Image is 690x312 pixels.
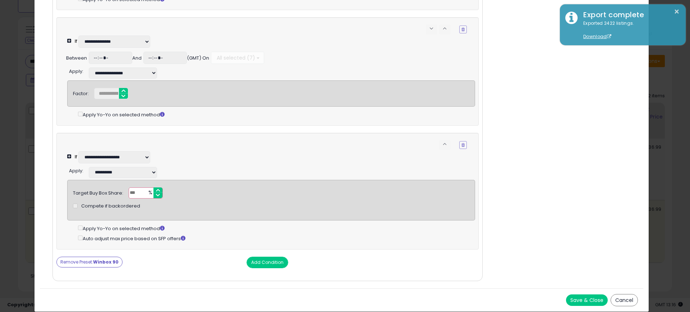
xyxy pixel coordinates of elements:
span: Apply [69,167,82,174]
span: keyboard_arrow_up [441,141,448,148]
button: Add Condition [247,257,288,268]
i: Remove Condition [461,27,465,32]
div: Between [66,55,87,62]
div: Apply Yo-Yo on selected method [78,110,475,118]
span: keyboard_arrow_up [441,25,448,32]
button: Save & Close [566,294,608,306]
button: Remove Preset: [56,257,123,267]
div: (GMT) On [187,55,209,62]
span: Apply [69,68,82,75]
button: Cancel [611,294,638,306]
div: : [69,66,83,75]
span: % [144,188,156,199]
div: : [69,165,83,174]
div: Exported 2422 listings. [578,20,680,40]
button: × [674,7,680,16]
span: Compete if backordered [81,203,140,210]
span: All selected (7) [216,54,255,61]
span: keyboard_arrow_down [428,25,435,32]
div: Apply Yo-Yo on selected method [78,224,475,232]
i: Remove Condition [461,143,465,147]
div: Target Buy Box Share: [73,187,123,197]
a: Download [583,33,611,39]
div: Factor: [73,88,89,97]
div: And [132,55,142,62]
strong: Winbox 90 [93,259,119,265]
div: Auto adjust max price based on SFP offers [78,234,475,242]
div: Export complete [578,10,680,20]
